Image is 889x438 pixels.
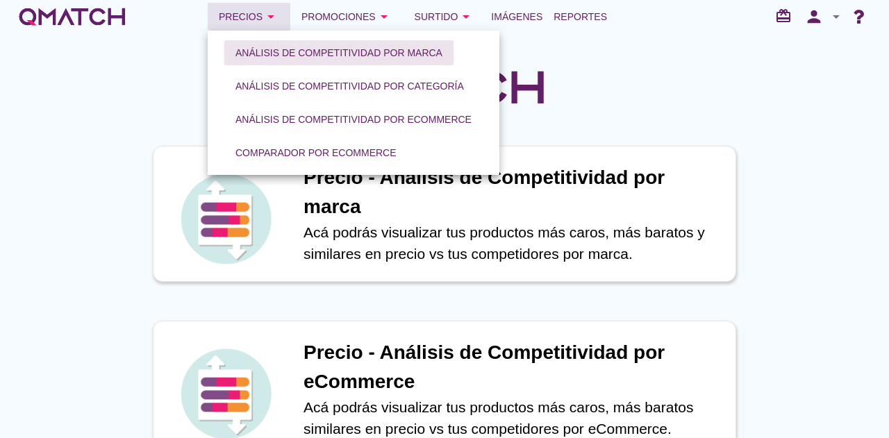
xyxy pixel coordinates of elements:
button: Análisis de competitividad por categoría [224,74,475,99]
div: Análisis de competitividad por marca [235,46,442,60]
a: Imágenes [485,3,548,31]
div: Precios [219,8,279,25]
button: Promociones [290,3,404,31]
i: arrow_drop_down [458,8,474,25]
p: Acá podrás visualizar tus productos más caros, más baratos y similares en precio vs tus competido... [304,221,722,265]
span: Reportes [554,8,607,25]
a: Comparador por eCommerce [219,136,413,169]
i: arrow_drop_down [828,8,845,25]
div: Surtido [415,8,475,25]
a: Análisis de competitividad por eCommerce [219,103,488,136]
button: Análisis de competitividad por eCommerce [224,107,483,132]
i: redeem [775,8,797,24]
a: Reportes [548,3,613,31]
i: arrow_drop_down [263,8,279,25]
img: icon [177,170,274,267]
button: Surtido [404,3,486,31]
h1: Precio - Análisis de Competitividad por eCommerce [304,338,722,396]
a: Análisis de competitividad por categoría [219,69,481,103]
button: Comparador por eCommerce [224,140,408,165]
a: Análisis de competitividad por marca [219,36,459,69]
i: arrow_drop_down [376,8,392,25]
a: white-qmatch-logo [17,3,128,31]
a: iconPrecio - Análisis de Competitividad por marcaAcá podrás visualizar tus productos más caros, m... [133,146,756,282]
span: Imágenes [491,8,542,25]
button: Análisis de competitividad por marca [224,40,454,65]
button: Precios [208,3,290,31]
div: Análisis de competitividad por categoría [235,79,464,94]
i: person [800,7,828,26]
div: Promociones [301,8,392,25]
div: Análisis de competitividad por eCommerce [235,112,472,127]
h1: Precio - Análisis de Competitividad por marca [304,163,722,221]
div: Comparador por eCommerce [235,146,397,160]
